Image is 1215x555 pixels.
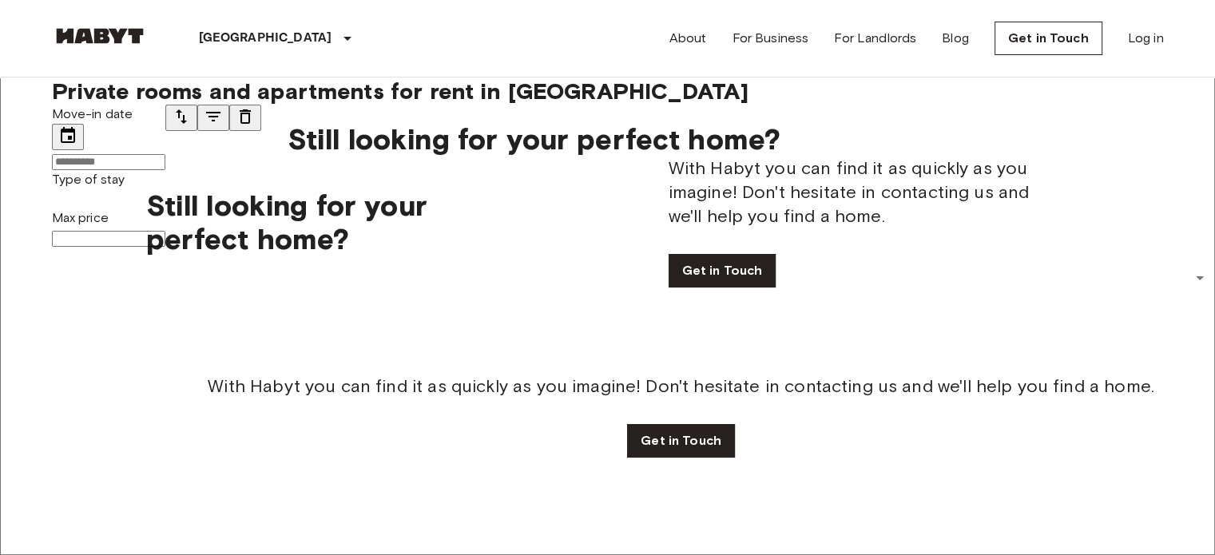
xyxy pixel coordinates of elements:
[52,28,148,44] img: Habyt
[995,22,1102,55] a: Get in Touch
[834,29,916,48] a: For Landlords
[208,375,1154,398] span: With Habyt you can find it as quickly as you imagine! Don't hesitate in contacting us and we'll h...
[288,122,780,156] span: Still looking for your perfect home?
[1128,29,1164,48] a: Log in
[199,29,332,48] p: [GEOGRAPHIC_DATA]
[669,29,707,48] a: About
[627,424,735,458] a: Get in Touch
[732,29,808,48] a: For Business
[942,29,969,48] a: Blog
